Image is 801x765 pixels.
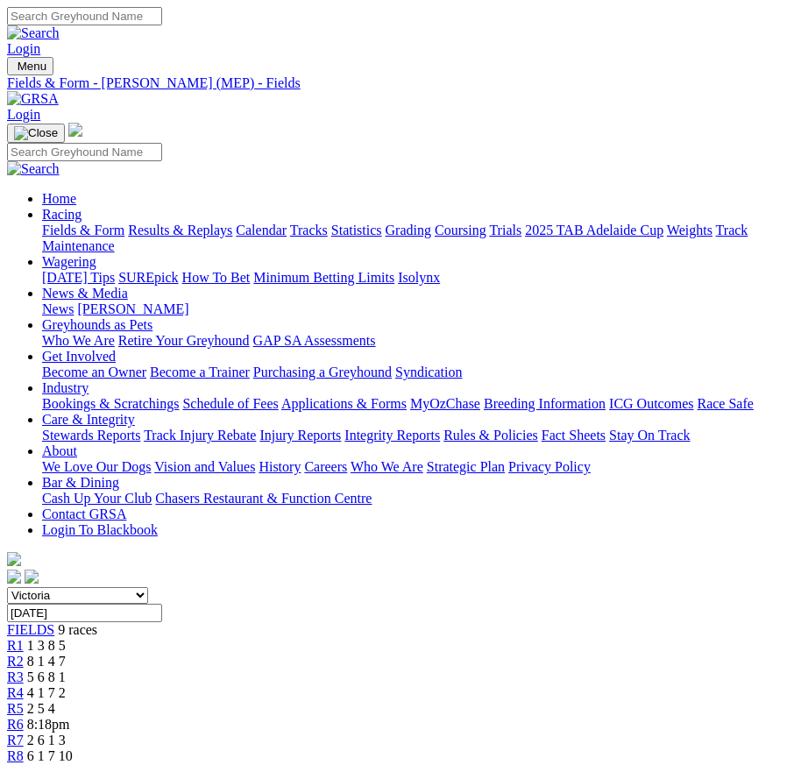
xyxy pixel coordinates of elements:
[27,733,66,747] span: 2 6 1 3
[609,428,690,443] a: Stay On Track
[7,57,53,75] button: Toggle navigation
[395,365,462,379] a: Syndication
[42,301,74,316] a: News
[7,570,21,584] img: facebook.svg
[259,428,341,443] a: Injury Reports
[7,669,24,684] a: R3
[42,396,794,412] div: Industry
[42,301,794,317] div: News & Media
[27,748,73,763] span: 6 1 7 10
[304,459,347,474] a: Careers
[42,475,119,490] a: Bar & Dining
[42,443,77,458] a: About
[7,91,59,107] img: GRSA
[42,270,115,285] a: [DATE] Tips
[697,396,753,411] a: Race Safe
[42,207,82,222] a: Racing
[42,396,179,411] a: Bookings & Scratchings
[508,459,591,474] a: Privacy Policy
[27,669,66,684] span: 5 6 8 1
[182,270,251,285] a: How To Bet
[42,428,794,443] div: Care & Integrity
[236,223,287,237] a: Calendar
[42,333,794,349] div: Greyhounds as Pets
[7,75,794,91] a: Fields & Form - [PERSON_NAME] (MEP) - Fields
[27,638,66,653] span: 1 3 8 5
[42,349,116,364] a: Get Involved
[42,270,794,286] div: Wagering
[7,604,162,622] input: Select date
[42,506,126,521] a: Contact GRSA
[154,459,255,474] a: Vision and Values
[42,380,89,395] a: Industry
[7,701,24,716] a: R5
[344,428,440,443] a: Integrity Reports
[128,223,232,237] a: Results & Replays
[155,491,372,506] a: Chasers Restaurant & Function Centre
[58,622,97,637] span: 9 races
[609,396,693,411] a: ICG Outcomes
[42,254,96,269] a: Wagering
[42,412,135,427] a: Care & Integrity
[27,701,55,716] span: 2 5 4
[42,459,794,475] div: About
[25,570,39,584] img: twitter.svg
[118,270,178,285] a: SUREpick
[42,191,76,206] a: Home
[667,223,712,237] a: Weights
[144,428,256,443] a: Track Injury Rebate
[27,717,70,732] span: 8:18pm
[42,365,146,379] a: Become an Owner
[484,396,606,411] a: Breeding Information
[386,223,431,237] a: Grading
[42,286,128,301] a: News & Media
[398,270,440,285] a: Isolynx
[27,685,66,700] span: 4 1 7 2
[7,685,24,700] a: R4
[7,41,40,56] a: Login
[7,107,40,122] a: Login
[42,428,140,443] a: Stewards Reports
[410,396,480,411] a: MyOzChase
[7,143,162,161] input: Search
[18,60,46,73] span: Menu
[7,25,60,41] img: Search
[7,7,162,25] input: Search
[253,333,376,348] a: GAP SA Assessments
[68,123,82,137] img: logo-grsa-white.png
[7,622,54,637] span: FIELDS
[42,223,748,253] a: Track Maintenance
[290,223,328,237] a: Tracks
[42,459,151,474] a: We Love Our Dogs
[27,654,66,669] span: 8 1 4 7
[331,223,382,237] a: Statistics
[7,654,24,669] a: R2
[77,301,188,316] a: [PERSON_NAME]
[489,223,521,237] a: Trials
[7,638,24,653] a: R1
[42,223,794,254] div: Racing
[7,124,65,143] button: Toggle navigation
[7,717,24,732] span: R6
[281,396,407,411] a: Applications & Forms
[525,223,663,237] a: 2025 TAB Adelaide Cup
[42,333,115,348] a: Who We Are
[42,365,794,380] div: Get Involved
[253,270,394,285] a: Minimum Betting Limits
[259,459,301,474] a: History
[7,733,24,747] a: R7
[42,317,152,332] a: Greyhounds as Pets
[7,748,24,763] a: R8
[42,491,152,506] a: Cash Up Your Club
[427,459,505,474] a: Strategic Plan
[253,365,392,379] a: Purchasing a Greyhound
[150,365,250,379] a: Become a Trainer
[542,428,606,443] a: Fact Sheets
[435,223,486,237] a: Coursing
